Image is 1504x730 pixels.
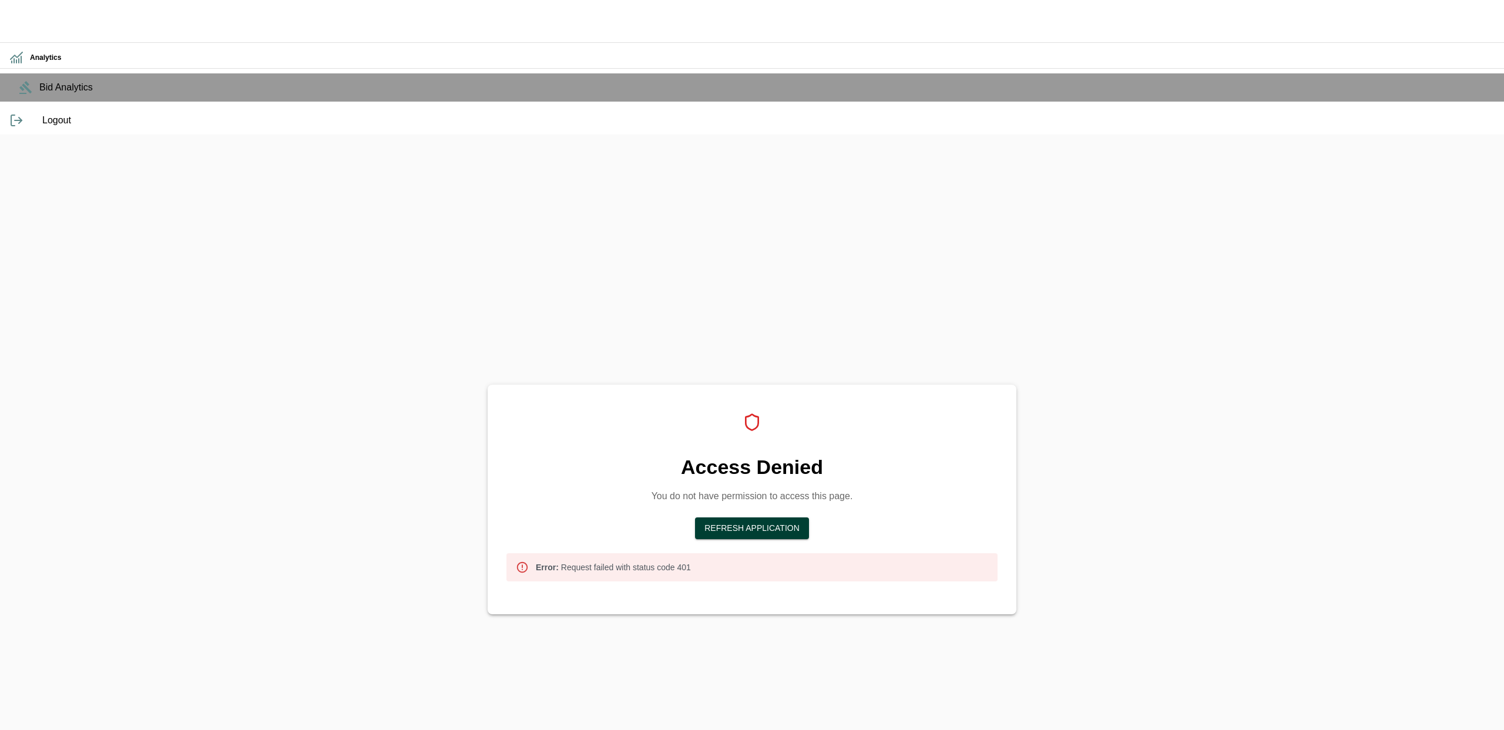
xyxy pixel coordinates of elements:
span: Bid Analytics [39,80,1495,95]
p: You do not have permission to access this page. [506,489,998,503]
p: Request failed with status code 401 [536,561,691,573]
h4: Access Denied [506,455,998,480]
h6: Analytics [30,52,1495,63]
strong: Error: [536,563,559,572]
span: Logout [42,113,1495,127]
button: Refresh Application [695,517,809,539]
